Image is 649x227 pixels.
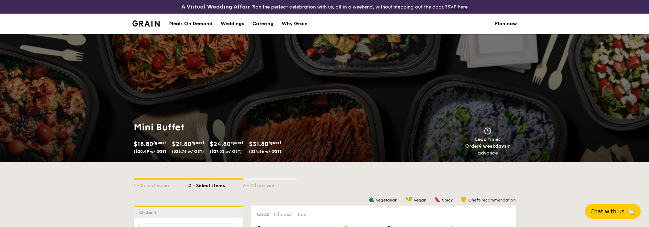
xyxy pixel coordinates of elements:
[153,140,166,145] span: /guest
[172,149,204,154] span: ($23.76 w/ GST)
[627,208,635,215] span: 🦙
[134,180,188,189] div: 1 - Select menu
[495,14,517,34] a: Plan now
[368,196,374,202] img: icon-vegetarian.fe4039eb.svg
[268,140,281,145] span: /guest
[191,140,204,145] span: /guest
[210,140,231,148] span: $24.80
[128,3,521,11] div: Plan the perfect celebration with us, all in a weekend, without stepping out the door.
[274,212,306,217] span: Choose 1 item
[169,14,212,34] div: Meals On Demand
[475,136,500,142] span: Lead time:
[165,14,217,34] a: Meals On Demand
[483,127,493,135] img: icon-clock.2db775ea.svg
[478,143,506,149] strong: 4 weekdays
[249,149,281,154] span: ($34.66 w/ GST)
[461,196,467,202] img: icon-chef-hat.a58ddaea.svg
[188,180,243,189] div: 2 - Select items
[248,14,278,34] a: Catering
[132,20,160,27] img: Grain
[256,212,270,217] span: Salad
[252,14,274,34] div: Catering
[217,14,248,34] a: Weddings
[414,198,426,202] span: Vegan
[434,196,441,202] img: icon-spicy.37a8142b.svg
[134,140,153,148] span: $18.80
[376,198,397,202] span: Vegetarian
[181,3,250,11] h4: A Virtual Wedding Affair
[468,198,516,202] span: Chef's recommendation
[139,210,159,215] span: Order 1
[132,20,160,27] a: Logotype
[210,149,242,154] span: ($27.03 w/ GST)
[442,198,453,202] span: Spicy
[221,14,244,34] div: Weddings
[172,140,191,148] span: $21.80
[249,140,268,148] span: $31.80
[457,143,518,157] div: Order in advance
[405,196,412,202] img: icon-vegan.f8ff3823.svg
[444,4,468,10] a: RSVP here
[278,14,312,34] a: Why Grain
[585,204,641,219] button: Chat with us🦙
[590,208,624,215] span: Chat with us
[243,180,297,189] div: 3 - Check out
[282,14,308,34] div: Why Grain
[231,140,244,145] span: /guest
[134,121,322,133] h1: Mini Buffet
[134,149,166,154] span: ($20.49 w/ GST)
